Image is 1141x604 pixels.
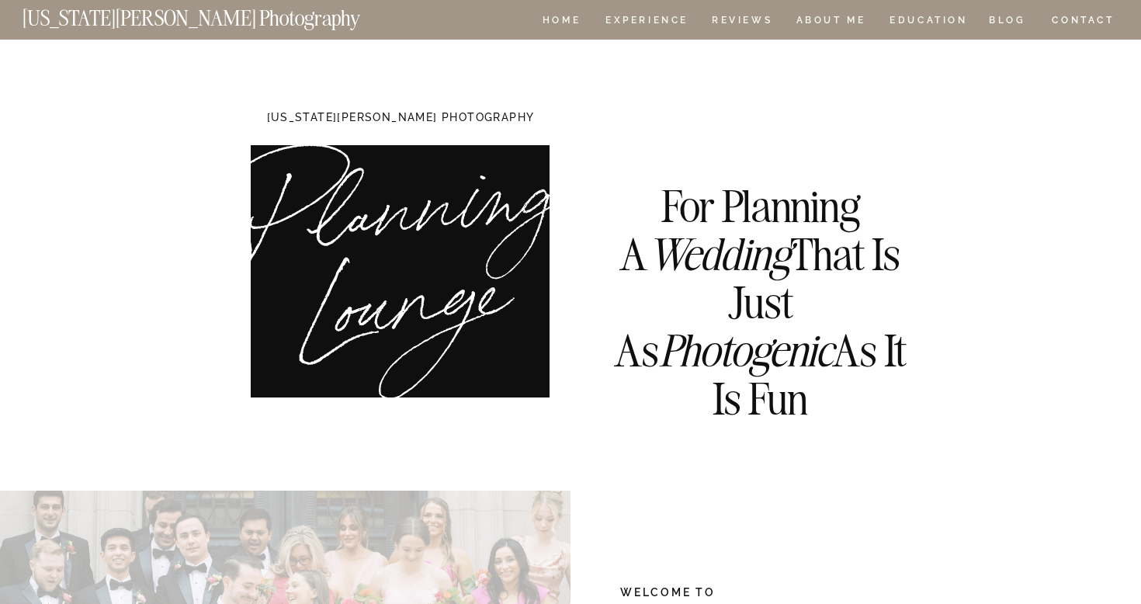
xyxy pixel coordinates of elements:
i: Photogenic [659,323,833,378]
a: EDUCATION [888,16,969,29]
h1: [US_STATE][PERSON_NAME] PHOTOGRAPHY [241,112,560,127]
h2: WELCOME TO [620,587,919,601]
a: REVIEWS [712,16,770,29]
a: ABOUT ME [796,16,866,29]
a: [US_STATE][PERSON_NAME] Photography [23,8,412,21]
h3: For Planning A That Is Just As As It Is Fun [598,182,923,360]
a: CONTACT [1051,12,1115,29]
i: Wedding [647,227,790,282]
a: BLOG [989,16,1026,29]
h1: Planning Lounge [234,166,577,341]
a: HOME [539,16,584,29]
a: Experience [605,16,687,29]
